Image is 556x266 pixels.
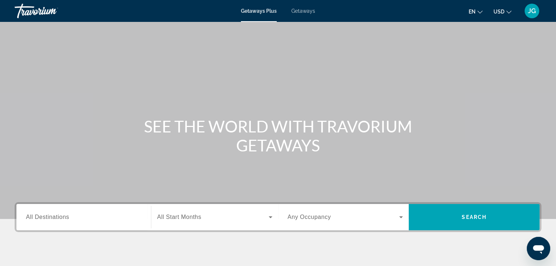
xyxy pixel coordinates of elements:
[15,1,88,20] a: Travorium
[469,9,476,15] span: en
[26,214,69,220] span: All Destinations
[241,8,277,14] a: Getaways Plus
[493,9,504,15] span: USD
[522,3,541,19] button: User Menu
[141,117,415,155] h1: SEE THE WORLD WITH TRAVORIUM GETAWAYS
[157,214,201,220] span: All Start Months
[528,7,536,15] span: JG
[16,204,540,230] div: Search widget
[493,6,511,17] button: Change currency
[462,214,487,220] span: Search
[527,237,550,260] iframe: Button to launch messaging window
[288,214,331,220] span: Any Occupancy
[409,204,540,230] button: Search
[469,6,483,17] button: Change language
[291,8,315,14] a: Getaways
